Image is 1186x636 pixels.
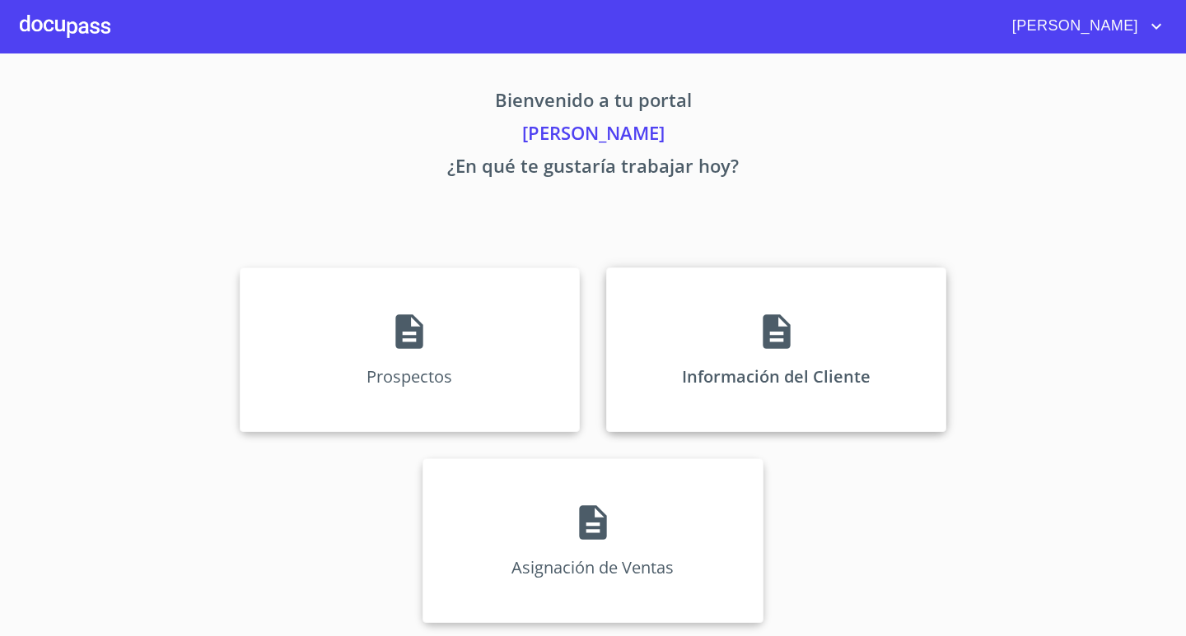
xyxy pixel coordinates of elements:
p: Bienvenido a tu portal [86,86,1100,119]
p: ¿En qué te gustaría trabajar hoy? [86,152,1100,185]
p: Asignación de Ventas [511,556,674,578]
span: [PERSON_NAME] [1000,13,1146,39]
p: Prospectos [367,365,452,388]
p: Información del Cliente [682,365,871,388]
p: [PERSON_NAME] [86,119,1100,152]
button: account of current user [1000,13,1166,39]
